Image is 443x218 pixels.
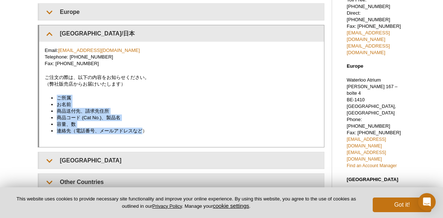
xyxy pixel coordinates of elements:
[347,43,390,55] a: [EMAIL_ADDRESS][DOMAIN_NAME]
[57,95,311,101] li: ご所属
[39,25,324,42] summary: [GEOGRAPHIC_DATA]/日本
[347,177,398,182] strong: [GEOGRAPHIC_DATA]
[45,47,319,67] p: Email: Telephone: [PHONE_NUMBER] Fax: [PHONE_NUMBER]
[418,193,436,211] div: Open Intercom Messenger
[45,74,319,87] p: ご注文の際は、以下の内容をお知らせください。 （弊社販売店からお届けいたします）
[213,203,249,209] button: cookie settings
[57,101,311,108] li: お名前
[57,114,311,121] li: 商品コード (Cat No.)、製品名
[39,4,324,20] summary: Europe
[373,198,431,212] button: Got it!
[39,152,324,169] summary: [GEOGRAPHIC_DATA]
[347,63,363,69] strong: Europe
[347,137,386,149] a: [EMAIL_ADDRESS][DOMAIN_NAME]
[58,48,140,53] a: [EMAIL_ADDRESS][DOMAIN_NAME]
[57,128,311,134] li: 連絡先（電話番号、メールアドレスなど）
[39,174,324,190] summary: Other Countries
[347,77,405,169] p: Waterloo Atrium Phone: [PHONE_NUMBER] Fax: [PHONE_NUMBER]
[347,150,386,162] a: [EMAIL_ADDRESS][DOMAIN_NAME]
[347,84,398,116] span: [PERSON_NAME] 167 – boîte 4 BE-1410 [GEOGRAPHIC_DATA], [GEOGRAPHIC_DATA]
[152,203,182,209] a: Privacy Policy
[57,108,311,114] li: 商品送付先、請求先住所
[347,163,397,168] a: Find an Account Manager
[347,30,390,42] a: [EMAIL_ADDRESS][DOMAIN_NAME]
[57,121,311,128] li: 容量、数
[12,196,361,210] p: This website uses cookies to provide necessary site functionality and improve your online experie...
